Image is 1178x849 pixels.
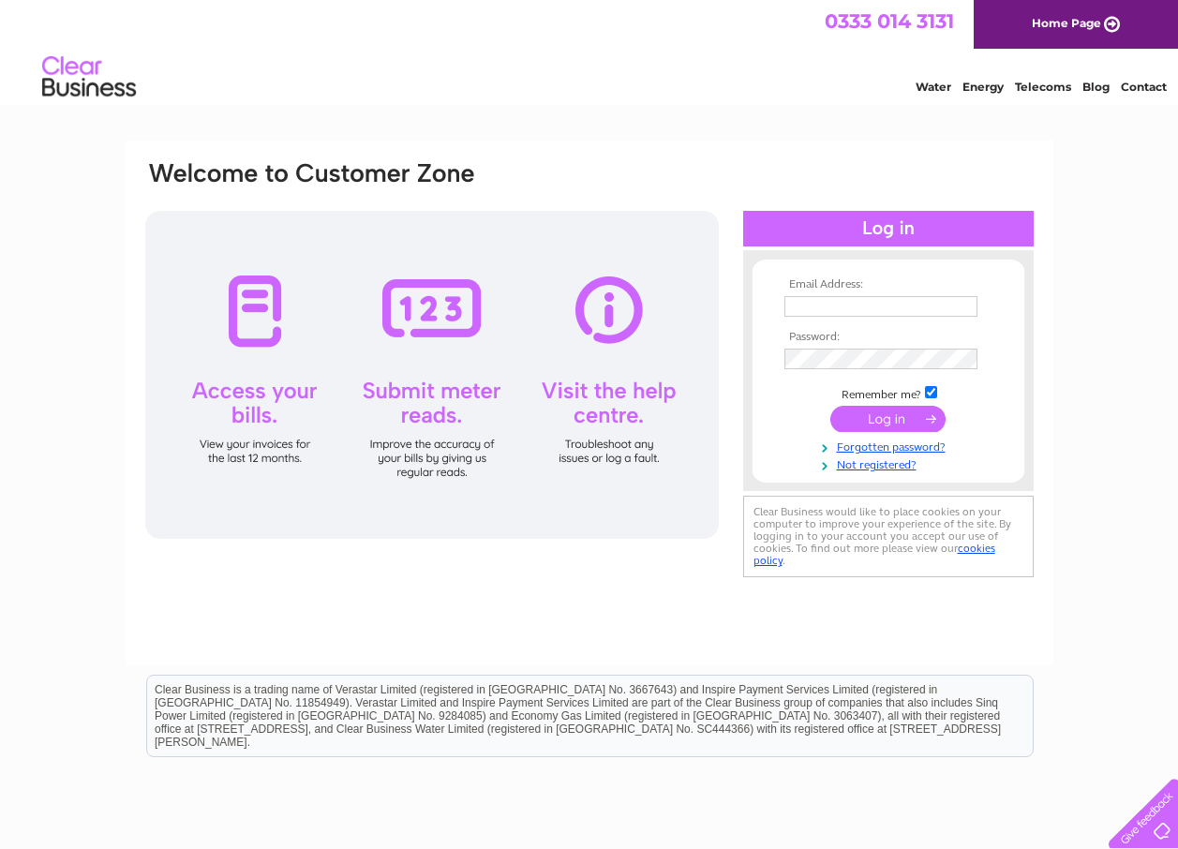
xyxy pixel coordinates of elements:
[1015,80,1071,94] a: Telecoms
[962,80,1004,94] a: Energy
[784,437,997,454] a: Forgotten password?
[1121,80,1167,94] a: Contact
[916,80,951,94] a: Water
[147,10,1033,91] div: Clear Business is a trading name of Verastar Limited (registered in [GEOGRAPHIC_DATA] No. 3667643...
[753,542,995,567] a: cookies policy
[780,383,997,402] td: Remember me?
[780,331,997,344] th: Password:
[743,496,1034,577] div: Clear Business would like to place cookies on your computer to improve your experience of the sit...
[1082,80,1110,94] a: Blog
[41,49,137,106] img: logo.png
[780,278,997,291] th: Email Address:
[784,454,997,472] a: Not registered?
[825,9,954,33] a: 0333 014 3131
[830,406,946,432] input: Submit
